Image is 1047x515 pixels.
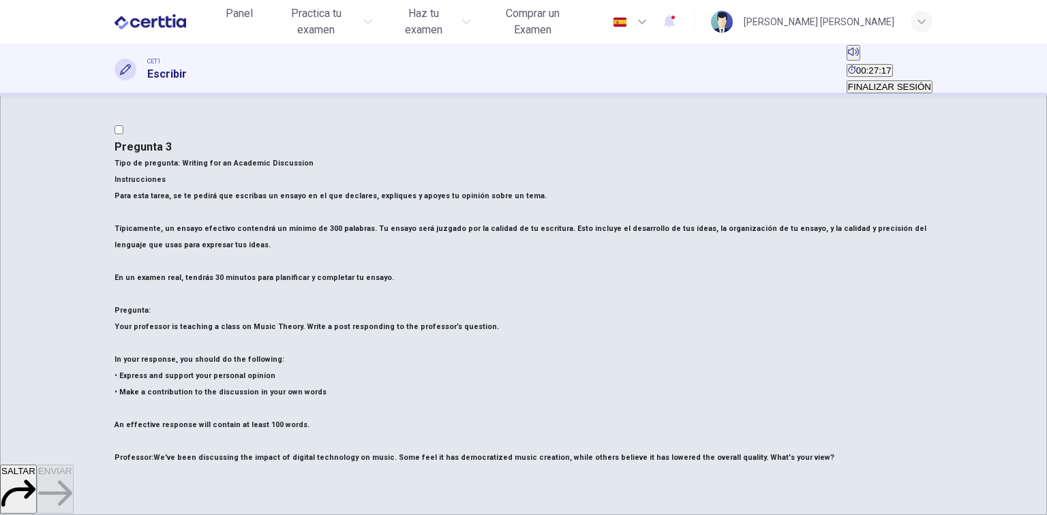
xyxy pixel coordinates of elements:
h1: Escribir [147,66,187,82]
h6: Instrucciones [115,172,932,302]
h6: In your response, you should do the following: • Express and support your personal opinion • Make... [115,352,932,401]
button: Haz tu examen [383,1,475,42]
div: [PERSON_NAME] [PERSON_NAME] [744,14,894,30]
button: ENVIAR [37,465,74,514]
span: Practica tu examen [272,5,361,38]
img: Profile picture [711,11,733,33]
span: Haz tu examen [389,5,457,38]
a: CERTTIA logo [115,8,217,35]
img: CERTTIA logo [115,8,186,35]
button: Practica tu examen [267,1,378,42]
h6: Tipo de pregunta : [115,155,932,172]
span: 00:27:17 [856,65,892,76]
span: Writing for an Academic Discussion [180,159,314,168]
span: CET1 [147,57,161,66]
div: Ocultar [847,62,932,78]
span: Comprar un Examen [487,5,579,38]
b: Professor: [115,453,153,462]
span: SALTAR [1,466,35,476]
button: Panel [217,1,261,26]
h4: Pregunta 3 [115,139,932,155]
span: FINALIZAR SESIÓN [848,82,931,92]
div: Silenciar [847,45,932,62]
button: 00:27:17 [847,64,893,77]
h6: We've been discussing the impact of digital technology on music. Some feel it has democratized mu... [115,450,932,466]
img: es [611,17,628,27]
span: ENVIAR [38,466,72,476]
span: Panel [226,5,253,22]
h6: An effective response will contain at least 100 words. [115,417,932,433]
button: FINALIZAR SESIÓN [847,80,932,93]
a: Panel [217,1,261,42]
h6: Pregunta : [115,302,932,319]
button: Comprar un Examen [481,1,584,42]
p: Para esta tarea, se te pedirá que escribas un ensayo en el que declares, expliques y apoyes tu op... [115,188,932,286]
h6: Your professor is teaching a class on Music Theory. Write a post responding to the professor’s qu... [115,319,932,335]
